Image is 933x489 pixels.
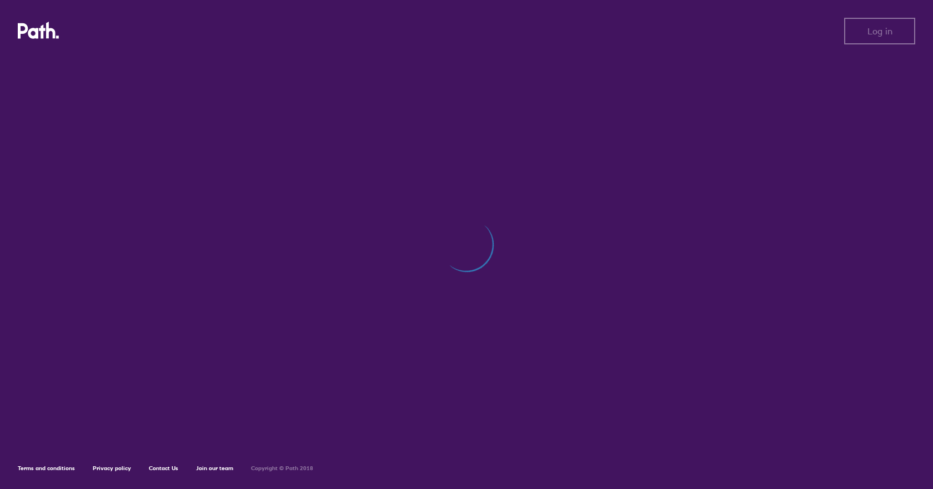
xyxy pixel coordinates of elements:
[867,26,892,36] span: Log in
[844,18,915,44] button: Log in
[18,465,75,472] a: Terms and conditions
[251,465,313,472] h6: Copyright © Path 2018
[93,465,131,472] a: Privacy policy
[196,465,233,472] a: Join our team
[149,465,178,472] a: Contact Us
